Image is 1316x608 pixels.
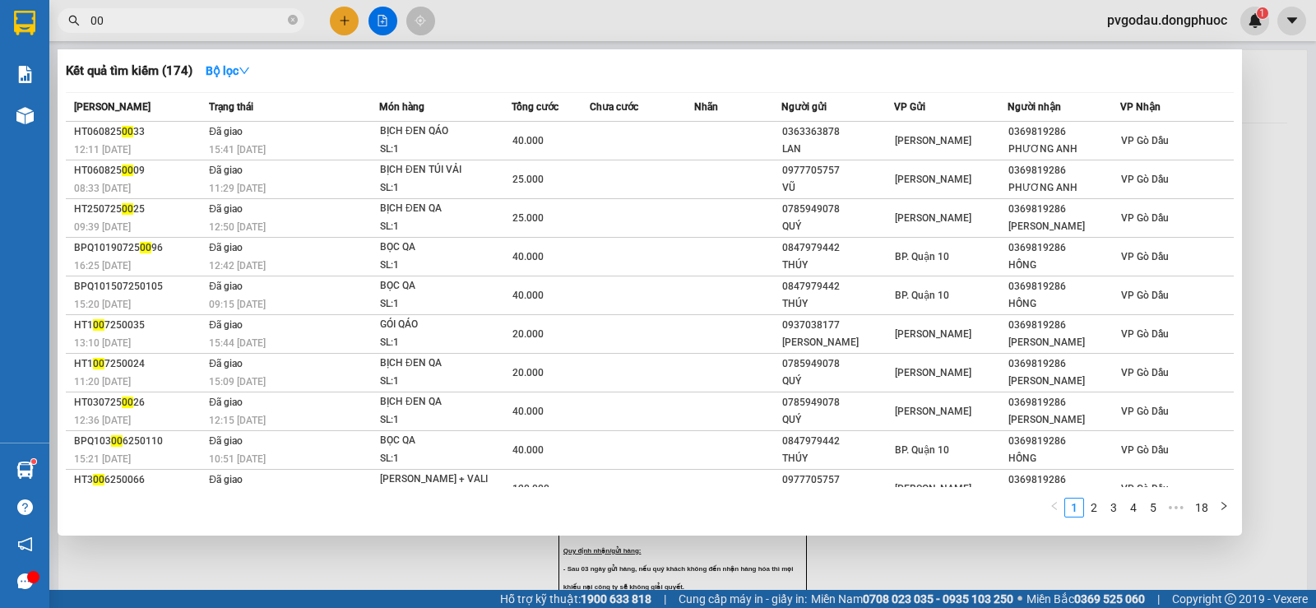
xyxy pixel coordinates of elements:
[782,394,894,411] div: 0785949078
[74,201,204,218] div: HT250725 25
[380,200,503,218] div: BỊCH ĐEN QA
[74,433,204,450] div: BPQ103 6250110
[1008,355,1120,373] div: 0369819286
[1008,471,1120,489] div: 0369819286
[74,471,204,489] div: HT3 6250066
[782,123,894,141] div: 0363363878
[380,239,503,257] div: BỌC QA
[1144,499,1162,517] a: 5
[782,162,894,179] div: 0977705757
[1050,501,1059,511] span: left
[894,101,925,113] span: VP Gửi
[1163,498,1189,517] li: Next 5 Pages
[380,393,503,411] div: BỊCH ĐEN QA
[782,317,894,334] div: 0937038177
[782,218,894,235] div: QUÝ
[74,162,204,179] div: HT060825 09
[1121,135,1169,146] span: VP Gò Dầu
[1121,290,1169,301] span: VP Gò Dầu
[380,257,503,275] div: SL: 1
[782,278,894,295] div: 0847979442
[1008,433,1120,450] div: 0369819286
[380,471,503,489] div: [PERSON_NAME] + VALI
[1008,411,1120,429] div: [PERSON_NAME]
[209,260,266,272] span: 12:42 [DATE]
[590,101,638,113] span: Chưa cước
[1214,498,1234,517] button: right
[1008,373,1120,390] div: [PERSON_NAME]
[74,123,204,141] div: HT060825 33
[209,415,266,426] span: 12:15 [DATE]
[1121,328,1169,340] span: VP Gò Dầu
[209,397,243,408] span: Đã giao
[209,337,266,349] span: 15:44 [DATE]
[122,126,133,137] span: 00
[1008,394,1120,411] div: 0369819286
[1190,499,1213,517] a: 18
[209,144,266,155] span: 15:41 [DATE]
[111,435,123,447] span: 00
[1121,174,1169,185] span: VP Gò Dầu
[122,165,133,176] span: 00
[1124,498,1143,517] li: 4
[694,101,718,113] span: Nhãn
[782,471,894,489] div: 0977705757
[380,277,503,295] div: BỌC QA
[782,355,894,373] div: 0785949078
[1143,498,1163,517] li: 5
[209,319,243,331] span: Đã giao
[74,415,131,426] span: 12:36 [DATE]
[782,141,894,158] div: LAN
[140,242,151,253] span: 00
[31,459,36,464] sup: 1
[192,58,263,84] button: Bộ lọcdown
[209,376,266,388] span: 15:09 [DATE]
[782,179,894,197] div: VŨ
[74,317,204,334] div: HT1 7250035
[209,453,266,465] span: 10:51 [DATE]
[209,435,243,447] span: Đã giao
[93,358,104,369] span: 00
[512,212,544,224] span: 25.000
[1121,406,1169,417] span: VP Gò Dầu
[1008,123,1120,141] div: 0369819286
[209,183,266,194] span: 11:29 [DATE]
[16,66,34,83] img: solution-icon
[209,299,266,310] span: 09:15 [DATE]
[16,107,34,124] img: warehouse-icon
[90,12,285,30] input: Tìm tên, số ĐT hoặc mã đơn
[74,183,131,194] span: 08:33 [DATE]
[1124,499,1142,517] a: 4
[209,126,243,137] span: Đã giao
[1065,499,1083,517] a: 1
[782,334,894,351] div: [PERSON_NAME]
[239,65,250,77] span: down
[17,499,33,515] span: question-circle
[209,358,243,369] span: Đã giao
[895,174,971,185] span: [PERSON_NAME]
[74,278,204,295] div: BPQ101507250105
[17,573,33,589] span: message
[122,397,133,408] span: 00
[209,474,243,485] span: Đã giao
[512,101,558,113] span: Tổng cước
[1008,450,1120,467] div: HỒNG
[380,218,503,236] div: SL: 1
[74,394,204,411] div: HT030725 26
[1008,278,1120,295] div: 0369819286
[74,299,131,310] span: 15:20 [DATE]
[1121,444,1169,456] span: VP Gò Dầu
[380,316,503,334] div: GÓI QÁO
[1219,501,1229,511] span: right
[895,135,971,146] span: [PERSON_NAME]
[66,63,192,80] h3: Kết quả tìm kiếm ( 174 )
[380,411,503,429] div: SL: 1
[74,144,131,155] span: 12:11 [DATE]
[122,203,133,215] span: 00
[1008,295,1120,313] div: HỒNG
[74,376,131,388] span: 11:20 [DATE]
[512,444,544,456] span: 40.000
[380,161,503,179] div: BỊCH ĐEN TÚI VẢI
[17,536,33,552] span: notification
[209,221,266,233] span: 12:50 [DATE]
